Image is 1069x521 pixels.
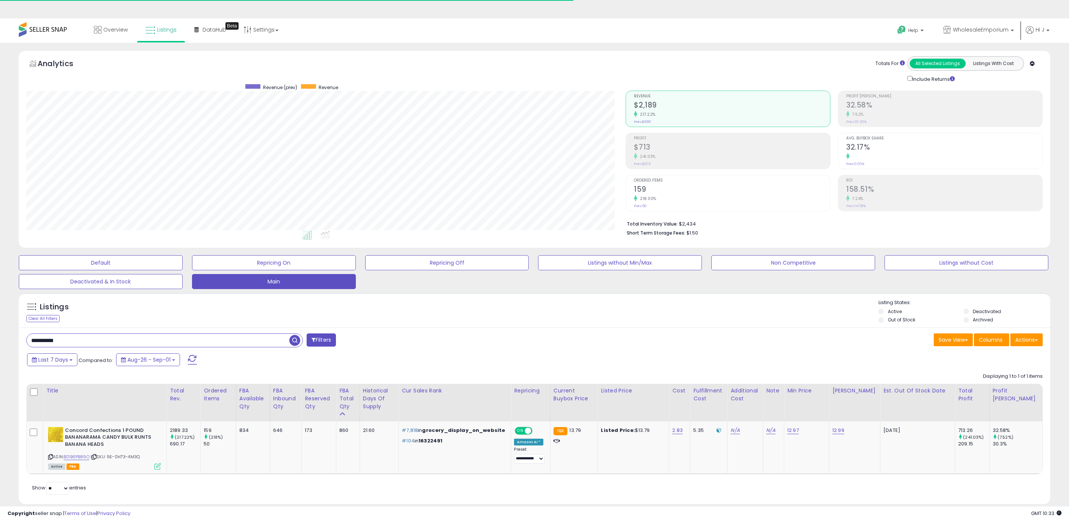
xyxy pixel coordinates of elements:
h2: 32.17% [846,143,1042,153]
h2: 159 [634,185,830,195]
small: (218%) [209,434,223,440]
a: Overview [88,18,133,41]
p: in [402,438,505,444]
div: 646 [273,427,296,434]
small: Prev: 147.81% [846,204,866,208]
h2: $2,189 [634,101,830,111]
span: | SKU: 9E-0H73-4M3Q [91,454,140,460]
span: ROI [846,179,1042,183]
a: N/A [730,427,739,434]
p: [DATE] [883,427,949,434]
div: Include Returns [902,74,964,83]
button: Repricing On [192,255,356,270]
label: Archived [973,317,993,323]
div: Cost [672,387,687,395]
small: Prev: 0.00% [846,162,864,166]
div: FBA inbound Qty [273,387,298,410]
button: Last 7 Days [27,353,77,366]
button: Listings With Cost [965,59,1021,68]
a: 12.99 [832,427,844,434]
span: #104 [402,437,414,444]
small: 217.22% [637,112,656,117]
small: 7.52% [850,112,864,117]
b: Concord Confections 1 POUND BANANARAMA CANDY BULK RUNTS BANANA HEADS [65,427,156,450]
button: Aug-26 - Sep-01 [116,353,180,366]
div: Displaying 1 to 1 of 1 items [983,373,1043,380]
a: 2.83 [672,427,683,434]
span: Overview [103,26,128,33]
img: 51E-37ja3SL._SL40_.jpg [48,427,63,442]
span: Last 7 Days [38,356,68,363]
label: Out of Stock [888,317,915,323]
span: DataHub [203,26,226,33]
div: Title [46,387,163,395]
span: WholesaleEmporium [953,26,1009,33]
span: Aug-26 - Sep-01 [127,356,171,363]
div: FBA Total Qty [339,387,357,410]
a: Settings [238,18,284,41]
button: Save View [934,333,973,346]
button: Columns [974,333,1009,346]
i: Get Help [897,25,906,35]
span: $1.50 [686,229,698,236]
h2: 32.58% [846,101,1042,111]
div: $13.79 [601,427,663,434]
span: Help [908,27,918,33]
div: 713.26 [958,427,989,434]
button: Actions [1010,333,1043,346]
a: DataHub [189,18,232,41]
a: Terms of Use [64,510,96,517]
div: 21.60 [363,427,393,434]
span: OFF [531,427,543,434]
a: WholesaleEmporium [937,18,1019,43]
span: Show: entries [32,484,86,491]
small: Prev: $690 [634,120,651,124]
h5: Listings [40,302,69,312]
div: 50 [204,441,236,447]
strong: Copyright [8,510,35,517]
div: 834 [239,427,264,434]
div: Current Buybox Price [553,387,595,403]
h5: Analytics [38,58,88,71]
button: Non Competitive [711,255,875,270]
a: Privacy Policy [97,510,130,517]
small: Prev: 30.30% [846,120,866,124]
span: Compared to: [79,357,113,364]
li: $2,434 [627,219,1037,228]
small: (241.03%) [963,434,984,440]
button: Listings without Cost [885,255,1048,270]
div: Profit [PERSON_NAME] [993,387,1039,403]
span: Columns [979,336,1002,344]
h2: $713 [634,143,830,153]
a: Help [891,20,931,43]
span: 16322491 [419,437,442,444]
span: #7,818 [402,427,418,434]
div: Total Rev. [170,387,197,403]
b: Listed Price: [601,427,635,434]
small: 7.24% [850,196,863,201]
div: Additional Cost [730,387,760,403]
span: 2025-09-10 10:33 GMT [1031,510,1061,517]
small: Prev: 50 [634,204,647,208]
span: Profit [634,136,830,141]
small: FBA [553,427,567,435]
div: Tooltip anchor [225,22,239,30]
div: Min Price [787,387,826,395]
div: 860 [339,427,354,434]
div: Est. Out Of Stock Date [883,387,952,395]
a: Hi J [1026,26,1049,43]
div: Cur Sales Rank [402,387,508,395]
b: Short Term Storage Fees: [627,230,685,236]
div: Listed Price [601,387,666,395]
small: 218.00% [637,196,656,201]
a: B01B6PB89O [64,454,89,460]
p: in [402,427,505,434]
span: Listings [157,26,177,33]
span: 13.79 [569,427,581,434]
small: 241.03% [637,154,656,159]
div: Historical Days Of Supply [363,387,396,410]
span: Ordered Items [634,179,830,183]
div: Preset: [514,447,544,464]
div: 690.17 [170,441,200,447]
button: Default [19,255,183,270]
